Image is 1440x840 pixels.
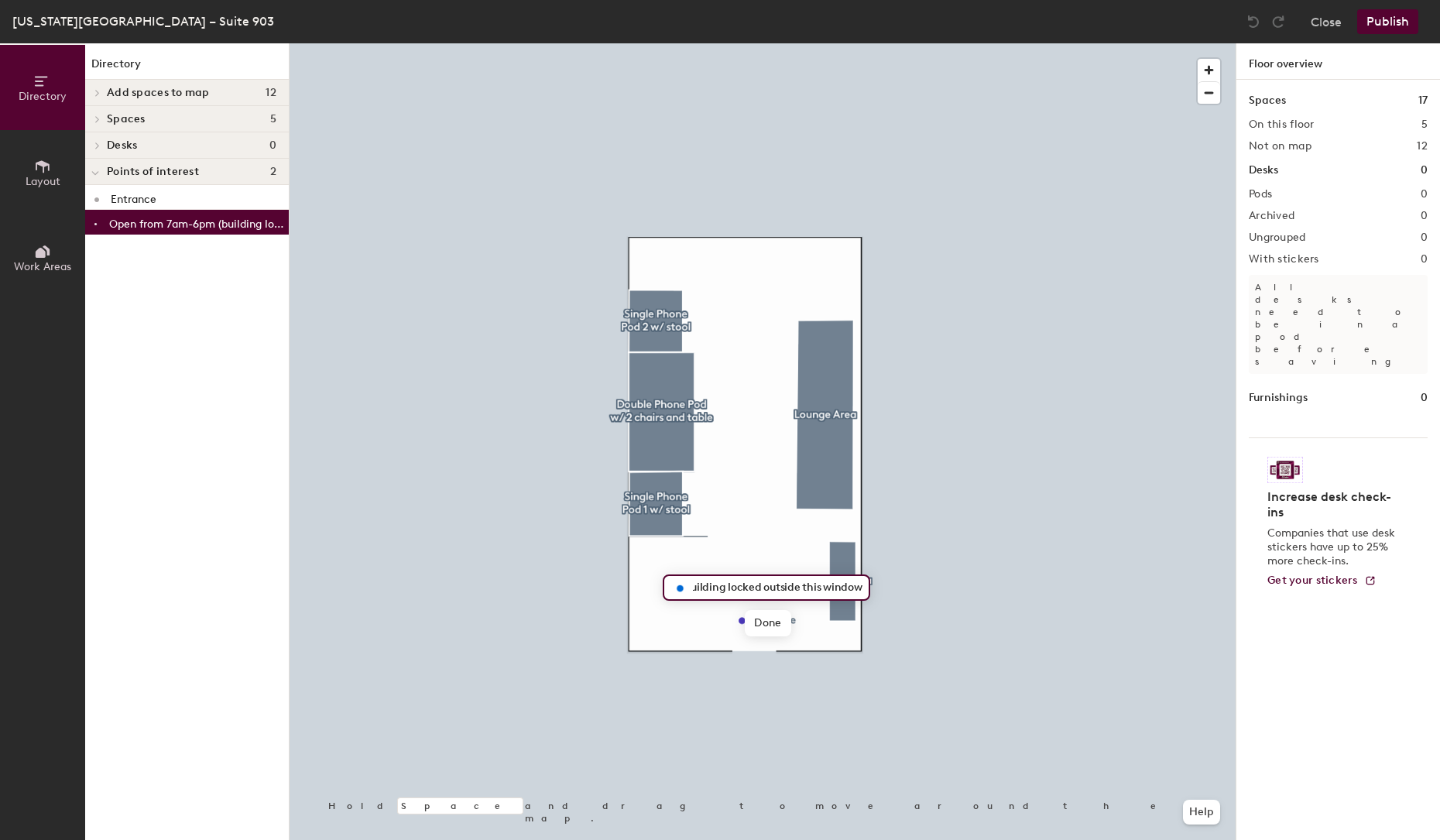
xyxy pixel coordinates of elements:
span: Points of interest [107,166,199,178]
span: Spaces [107,113,146,125]
span: 12 [266,87,276,99]
h2: Not on map [1249,140,1311,153]
h1: Furnishings [1249,389,1308,406]
h2: 0 [1421,210,1428,222]
img: Sticker logo [1267,457,1303,483]
h2: 0 [1421,231,1428,244]
span: Desks [107,139,137,152]
span: Get your stickers [1267,574,1358,587]
p: All desks need to be in a pod before saving [1249,275,1428,374]
span: 2 [270,166,276,178]
h1: Directory [85,56,289,80]
p: Open from 7am-6pm (building locked outside this window) [109,213,286,231]
div: [US_STATE][GEOGRAPHIC_DATA] – Suite 903 [12,12,274,31]
p: Companies that use desk stickers have up to 25% more check-ins. [1267,526,1400,568]
span: Add spaces to map [107,87,210,99]
button: Help [1183,800,1220,825]
span: Work Areas [14,260,71,273]
span: 0 [269,139,276,152]
button: Publish [1357,9,1418,34]
h2: 5 [1421,118,1428,131]
h1: 0 [1421,162,1428,179]
h2: 12 [1417,140,1428,153]
h1: Desks [1249,162,1278,179]
span: 5 [270,113,276,125]
img: Undo [1246,14,1261,29]
span: Layout [26,175,60,188]
h2: With stickers [1249,253,1319,266]
h2: Ungrouped [1249,231,1306,244]
button: Close [1311,9,1342,34]
p: Entrance [111,188,156,206]
span: Done [745,610,790,636]
h1: Floor overview [1236,43,1440,80]
h2: 0 [1421,253,1428,266]
h2: 0 [1421,188,1428,201]
img: Redo [1270,14,1286,29]
h1: 0 [1421,389,1428,406]
h1: 17 [1418,92,1428,109]
img: generic_marker [670,579,689,598]
h2: Pods [1249,188,1272,201]
a: Get your stickers [1267,574,1377,588]
h2: Archived [1249,210,1294,222]
span: Directory [19,90,67,103]
h1: Spaces [1249,92,1286,109]
h2: On this floor [1249,118,1315,131]
h4: Increase desk check-ins [1267,489,1400,520]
